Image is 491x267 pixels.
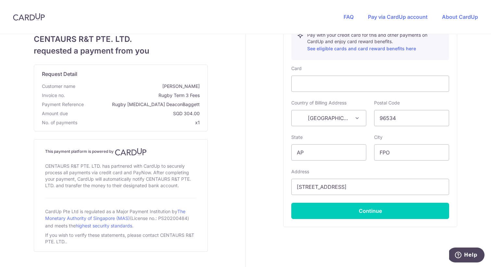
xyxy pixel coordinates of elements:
[34,33,208,45] span: CENTAURS R&T PTE. LTD.
[42,102,84,107] span: translation missing: en.payment_reference
[449,248,485,264] iframe: Opens a widget where you can find more information
[344,14,354,20] a: FAQ
[42,110,68,117] span: Amount due
[42,83,75,90] span: Customer name
[374,110,449,126] input: Example 123456
[291,134,303,140] label: State
[297,80,444,88] iframe: Secure card payment input frame
[34,45,208,57] span: requested a payment from you
[115,148,147,156] img: CardUp
[45,148,196,156] h4: This payment platform is powered by
[291,168,309,175] label: Address
[368,14,428,20] a: Pay via CardUp account
[42,92,65,99] span: Invoice no.
[42,119,77,126] span: No. of payments
[86,101,200,108] span: Rugby [MEDICAL_DATA] DeaconBaggett
[45,209,185,221] a: The Monetary Authority of Singapore (MAS)
[291,203,449,219] button: Continue
[291,100,346,106] label: Country of Billing Address
[45,162,196,190] div: CENTAURS R&T PTE. LTD. has partnered with CardUp to securely process all payments via credit card...
[374,100,400,106] label: Postal Code
[13,13,45,21] img: CardUp
[76,223,132,228] a: highest security standards
[291,65,302,72] label: Card
[70,110,200,117] span: SGD 304.00
[442,14,478,20] a: About CardUp
[374,134,383,140] label: City
[78,83,200,90] span: [PERSON_NAME]
[292,110,366,126] span: United States
[307,46,416,51] a: See eligible cards and card reward benefits here
[45,206,196,231] div: CardUp Pte Ltd is regulated as a Major Payment Institution by (License no.: PS20200484) and meets...
[195,120,200,125] span: x1
[307,32,444,53] p: Pay with your credit card for this and other payments on CardUp and enjoy card reward benefits.
[68,92,200,99] span: Rugby Term 3 Fees
[42,71,77,77] span: translation missing: en.request_detail
[45,231,196,246] div: If you wish to verify these statements, please contact CENTAURS R&T PTE. LTD..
